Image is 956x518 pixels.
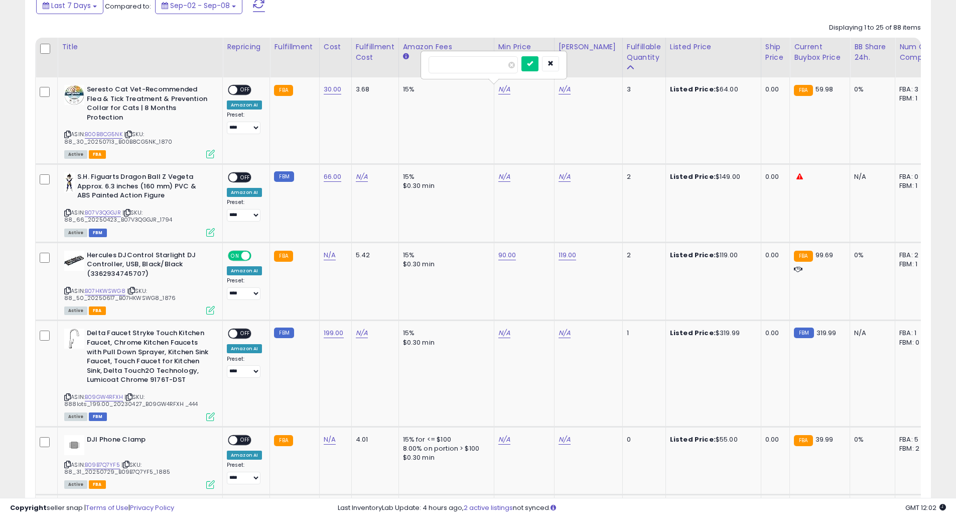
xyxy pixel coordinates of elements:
[227,199,262,222] div: Preset:
[356,435,391,444] div: 4.01
[227,42,265,52] div: Repricing
[403,260,486,269] div: $0.30 min
[498,42,550,52] div: Min Price
[356,172,368,182] a: N/A
[670,435,716,444] b: Listed Price:
[498,84,510,94] a: N/A
[64,150,87,159] span: All listings currently available for purchase on Amazon
[130,503,174,512] a: Privacy Policy
[815,84,834,94] span: 59.98
[816,328,837,338] span: 319.99
[227,462,262,484] div: Preset:
[794,328,813,338] small: FBM
[227,100,262,110] div: Amazon AI
[64,229,87,237] span: All listings currently available for purchase on Amazon
[227,451,262,460] div: Amazon AI
[815,435,834,444] span: 39.99
[87,251,209,281] b: Hercules DJControl Starlight DJ Controller, USB, Black/Black (3362934745707)
[794,85,812,96] small: FBA
[85,461,120,469] a: B09B7Q7YF5
[64,435,215,488] div: ASIN:
[498,435,510,445] a: N/A
[794,435,812,446] small: FBA
[274,435,293,446] small: FBA
[670,42,757,52] div: Listed Price
[403,172,486,181] div: 15%
[403,85,486,94] div: 15%
[794,42,846,63] div: Current Buybox Price
[403,42,490,52] div: Amazon Fees
[899,338,932,347] div: FBM: 0
[10,503,47,512] strong: Copyright
[64,393,198,408] span: | SKU: 888lots_199.00_20230427_B09GW4RFXH _444
[765,435,782,444] div: 0.00
[670,84,716,94] b: Listed Price:
[77,172,199,203] b: S.H. Figuarts Dragon Ball Z Vegeta Approx. 6.3 inches (160 mm) PVC & ABS Painted Action Figure
[338,503,946,513] div: Last InventoryLab Update: 4 hours ago, not synced.
[324,172,342,182] a: 66.00
[559,250,577,260] a: 119.00
[765,251,782,260] div: 0.00
[559,42,618,52] div: [PERSON_NAME]
[815,250,834,260] span: 99.69
[899,85,932,94] div: FBA: 3
[765,85,782,94] div: 0.00
[899,172,932,181] div: FBA: 0
[854,85,887,94] div: 0%
[403,435,486,444] div: 15% for <= $100
[85,130,122,139] a: B00B8CG5NK
[670,251,753,260] div: $119.00
[64,329,215,420] div: ASIN:
[899,260,932,269] div: FBM: 1
[324,250,336,260] a: N/A
[403,338,486,347] div: $0.30 min
[170,1,230,11] span: Sep-02 - Sep-08
[899,329,932,338] div: FBA: 1
[854,251,887,260] div: 0%
[765,329,782,338] div: 0.00
[627,85,658,94] div: 3
[403,251,486,260] div: 15%
[64,435,84,455] img: 21A3PkNVSBL._SL40_.jpg
[670,85,753,94] div: $64.00
[105,2,151,11] span: Compared to:
[64,480,87,489] span: All listings currently available for purchase on Amazon
[627,42,661,63] div: Fulfillable Quantity
[227,277,262,300] div: Preset:
[274,251,293,262] small: FBA
[829,23,921,33] div: Displaying 1 to 25 of 88 items
[87,329,209,387] b: Delta Faucet Stryke Touch Kitchen Faucet, Chrome Kitchen Faucets with Pull Down Sprayer, Kitchen ...
[559,84,571,94] a: N/A
[64,172,215,236] div: ASIN:
[356,251,391,260] div: 5.42
[765,42,785,63] div: Ship Price
[64,329,84,349] img: 31k9cO-FaGL._SL40_.jpg
[89,229,107,237] span: FBM
[64,209,172,224] span: | SKU: 88_66_20250423_B07V3QGGJR_1794
[627,329,658,338] div: 1
[229,251,241,260] span: ON
[854,329,887,338] div: N/A
[670,328,716,338] b: Listed Price:
[274,42,315,52] div: Fulfillment
[356,42,394,63] div: Fulfillment Cost
[498,172,510,182] a: N/A
[64,130,172,145] span: | SKU: 88_30_20250713_B00B8CG5NK_1870
[627,251,658,260] div: 2
[559,328,571,338] a: N/A
[227,112,262,134] div: Preset:
[237,330,253,338] span: OFF
[89,306,106,315] span: FBA
[64,85,215,157] div: ASIN:
[64,85,84,105] img: 51TnyQI1kaL._SL40_.jpg
[670,172,753,181] div: $149.00
[85,287,125,295] a: B07HKWSWG8
[64,251,215,314] div: ASIN:
[854,42,891,63] div: BB Share 24h.
[64,306,87,315] span: All listings currently available for purchase on Amazon
[670,172,716,181] b: Listed Price:
[227,356,262,378] div: Preset:
[85,393,123,401] a: B09GW4RFXH
[324,328,344,338] a: 199.00
[854,172,887,181] div: N/A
